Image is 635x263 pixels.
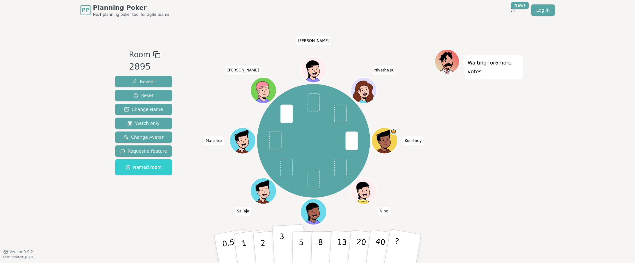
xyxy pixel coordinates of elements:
[390,128,397,135] span: Kourtney is the host
[82,6,89,14] span: PP
[115,145,172,157] button: Request a feature
[133,92,153,99] span: Reset
[378,207,390,216] span: Click to change your name
[127,120,160,126] span: Watch only
[235,207,251,216] span: Click to change your name
[80,3,169,17] a: PPPlanning PokerNo.1 planning poker tool for agile teams
[115,118,172,129] button: Watch only
[511,2,529,9] div: New!
[129,49,150,60] span: Room
[93,3,169,12] span: Planning Poker
[129,60,161,73] div: 2895
[132,78,155,85] span: Reveal
[126,164,162,170] span: Named room
[507,4,519,16] button: New!
[226,66,261,75] span: Click to change your name
[204,136,224,145] span: Click to change your name
[124,106,163,113] span: Change Name
[123,134,164,140] span: Change Avatar
[115,104,172,115] button: Change Name
[115,90,172,101] button: Reset
[9,249,33,254] span: Version 0.9.2
[115,131,172,143] button: Change Avatar
[531,4,555,16] a: Log in
[468,58,520,76] p: Waiting for 6 more votes...
[230,128,255,153] button: Click to change your avatar
[296,36,331,45] span: Click to change your name
[3,249,33,254] button: Version0.9.2
[120,148,167,154] span: Request a feature
[115,159,172,175] button: Named room
[403,136,423,145] span: Click to change your name
[3,255,35,259] span: Last updated: [DATE]
[215,140,222,143] span: (you)
[373,66,396,75] span: Click to change your name
[93,12,169,17] span: No.1 planning poker tool for agile teams
[115,76,172,87] button: Reveal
